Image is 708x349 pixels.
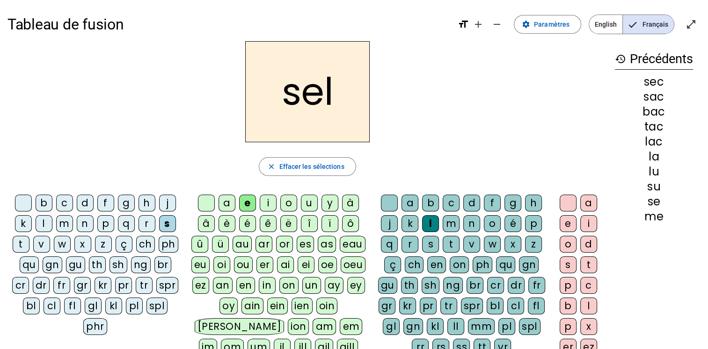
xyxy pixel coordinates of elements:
[154,256,171,273] div: br
[580,236,597,253] div: d
[615,211,693,222] div: me
[298,256,314,273] div: ei
[525,236,542,253] div: z
[496,256,515,273] div: qu
[280,195,297,211] div: o
[615,106,693,117] div: bac
[159,215,176,232] div: s
[440,298,457,314] div: tr
[514,15,581,34] button: Paramètres
[74,236,91,253] div: x
[213,256,230,273] div: oi
[234,256,253,273] div: ou
[325,277,343,294] div: ay
[280,215,297,232] div: ë
[260,195,277,211] div: i
[318,236,336,253] div: as
[615,91,693,102] div: sac
[301,195,318,211] div: u
[126,298,143,314] div: pl
[580,318,597,335] div: x
[458,19,469,30] mat-icon: format_size
[267,298,288,314] div: ein
[507,298,524,314] div: cl
[379,298,395,314] div: gr
[318,256,337,273] div: oe
[156,277,179,294] div: spr
[256,256,273,273] div: er
[405,256,423,273] div: ch
[484,215,501,232] div: o
[192,277,209,294] div: ez
[297,236,314,253] div: es
[615,181,693,192] div: su
[519,256,539,273] div: gn
[259,277,276,294] div: in
[463,236,480,253] div: v
[83,318,107,335] div: phr
[534,19,569,30] span: Paramètres
[276,236,293,253] div: or
[97,215,114,232] div: p
[560,236,577,253] div: o
[427,318,444,335] div: kl
[302,277,321,294] div: un
[236,277,255,294] div: en
[95,236,112,253] div: z
[528,277,545,294] div: fr
[20,256,39,273] div: qu
[301,215,318,232] div: î
[43,256,62,273] div: gn
[487,277,504,294] div: cr
[12,277,29,294] div: cr
[277,256,294,273] div: ai
[443,277,463,294] div: ng
[146,298,168,314] div: spl
[159,236,178,253] div: ph
[54,236,71,253] div: w
[383,318,400,335] div: gl
[239,215,256,232] div: é
[279,161,344,172] span: Effacer les sélections
[341,256,366,273] div: oeu
[212,236,229,253] div: ü
[461,298,483,314] div: spr
[580,277,597,294] div: c
[342,215,359,232] div: ô
[508,277,525,294] div: dr
[316,298,338,314] div: oin
[528,298,545,314] div: fl
[504,236,521,253] div: x
[23,298,40,314] div: bl
[53,277,70,294] div: fr
[422,236,439,253] div: s
[219,298,238,314] div: oy
[118,215,135,232] div: q
[56,195,73,211] div: c
[615,196,693,207] div: se
[422,195,439,211] div: b
[321,215,338,232] div: ï
[195,318,284,335] div: [PERSON_NAME]
[33,236,50,253] div: v
[139,195,155,211] div: h
[615,136,693,147] div: lac
[420,298,437,314] div: pr
[467,277,483,294] div: br
[468,318,495,335] div: mm
[292,298,313,314] div: ien
[105,298,122,314] div: kl
[33,277,50,294] div: dr
[340,236,365,253] div: eau
[450,256,469,273] div: on
[159,195,176,211] div: j
[15,215,32,232] div: k
[422,277,439,294] div: sh
[615,166,693,177] div: lu
[401,277,418,294] div: th
[422,215,439,232] div: l
[615,76,693,87] div: sec
[525,195,542,211] div: h
[131,256,151,273] div: ng
[560,256,577,273] div: s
